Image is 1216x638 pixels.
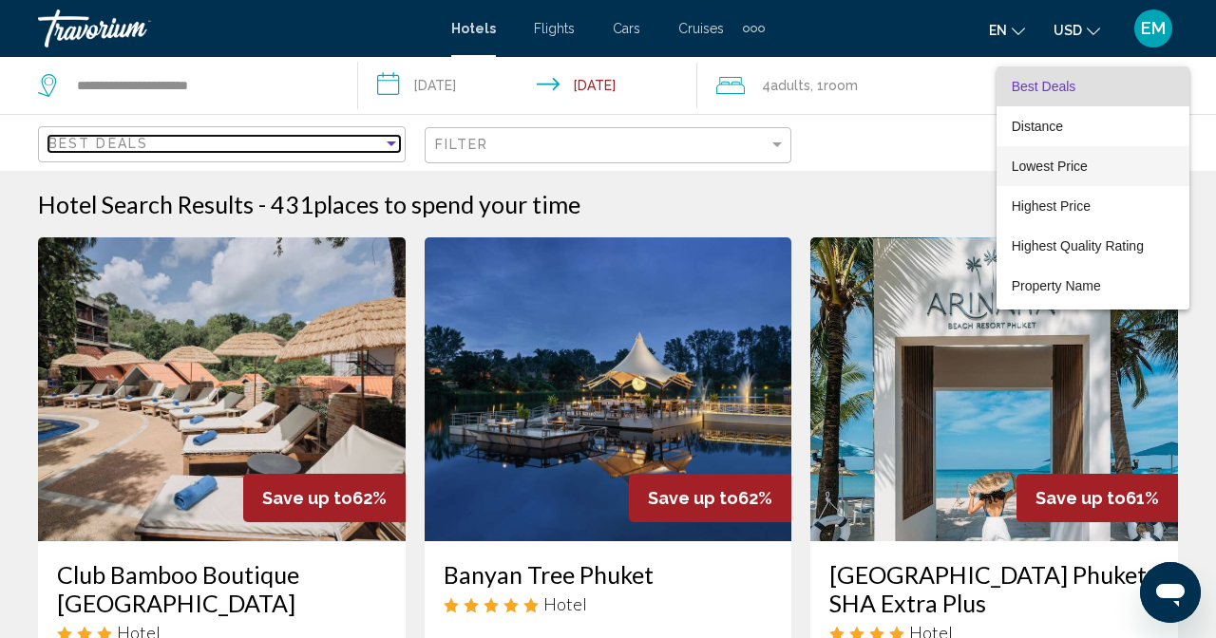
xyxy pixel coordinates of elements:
[1012,198,1091,214] span: Highest Price
[1012,79,1076,94] span: Best Deals
[1012,238,1144,253] span: Highest Quality Rating
[997,66,1189,310] div: Sort by
[1012,159,1088,174] span: Lowest Price
[1012,119,1063,134] span: Distance
[1140,562,1201,623] iframe: Кнопка запуска окна обмена сообщениями
[1012,278,1101,293] span: Property Name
